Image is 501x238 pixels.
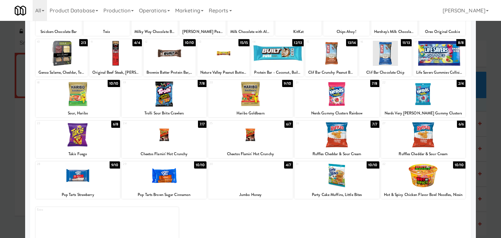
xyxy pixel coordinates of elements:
[295,121,379,158] div: 267/7Ruffles Cheddar & Sour Cream
[90,68,141,77] div: Original Beef Steak, [PERSON_NAME]'s
[413,39,465,77] div: 178/8Life Savers Gummies Collisions Bag
[209,161,250,167] div: 30
[37,68,87,77] div: Genoa Salame, Cheddar, Toasted Rounds Bistro Bites, Hillshire [GEOGRAPHIC_DATA]
[123,150,205,158] div: Cheetos Flamin' Hot Crunchy
[360,68,410,77] div: Clif Bar Chocolate Chip
[198,68,249,77] div: Nature Valley Peanut Butter Dark Chocolate Protein Bar
[359,39,411,77] div: 1611/13Clif Bar Chocolate Chip
[457,121,465,128] div: 6/6
[122,80,206,117] div: 197/8Trolli Sour Brite Crawlers
[123,161,164,167] div: 29
[382,191,465,199] div: Hot & Spicy Chicken Flavor Bowl Noodles, Nissin
[36,150,120,158] div: Takis Fuego
[180,28,225,36] div: [PERSON_NAME] Peanut Butter Cups
[401,39,412,46] div: 11/13
[37,161,78,167] div: 28
[296,191,378,199] div: Party Cake Muffins, Little Bites
[89,39,142,77] div: 114/4Original Beef Steak, [PERSON_NAME]'s
[359,68,411,77] div: Clif Bar Chocolate Chip
[131,28,178,36] div: Milky Way Chocolate Bar
[144,39,196,77] div: 1210/10Brownie Batter Protein Bar, Built Puff
[208,191,293,199] div: Jumbo Honey
[37,39,62,45] div: 10
[132,28,177,36] div: Milky Way Chocolate Bar
[305,68,357,77] div: Clif Bar Crunchy Peanut Butter
[382,80,423,85] div: 22
[292,39,304,46] div: 12/13
[122,150,206,158] div: Cheetos Flamin' Hot Crunchy
[381,121,466,158] div: 276/6Ruffles Cheddar & Sour Cream
[284,121,293,128] div: 6/7
[282,80,293,87] div: 9/10
[37,80,78,85] div: 18
[36,68,88,77] div: Genoa Salame, Cheddar, Toasted Rounds Bistro Bites, Hillshire [GEOGRAPHIC_DATA]
[36,109,120,117] div: Sour, Haribo
[252,39,277,45] div: 14
[209,109,292,117] div: Haribo Goldbears
[381,80,466,117] div: 222/4Nerds Very [PERSON_NAME] Gummy Clusters
[382,161,423,167] div: 32
[457,80,465,87] div: 2/4
[37,150,119,158] div: Takis Fuego
[209,80,250,85] div: 20
[208,80,293,117] div: 209/10Haribo Goldbears
[275,28,322,36] div: KitKat
[381,150,466,158] div: Ruffles Cheddar & Sour Cream
[415,39,439,45] div: 17
[413,68,465,77] div: Life Savers Gummies Collisions Bag
[79,39,88,46] div: 2/3
[123,109,205,117] div: Trolli Sour Brite Crawlers
[123,121,164,126] div: 24
[36,80,120,117] div: 1810/10Sour, Haribo
[382,121,423,126] div: 27
[197,68,250,77] div: Nature Valley Peanut Butter Dark Chocolate Protein Bar
[252,68,302,77] div: Protein Bar - Coconut, Built Puff
[306,68,357,77] div: Clif Bar Crunchy Peanut Butter
[296,109,378,117] div: Nerds Gummy Clusters Rainbow
[208,121,293,158] div: 256/7Cheetos Flamin' Hot Crunchy
[111,121,120,128] div: 6/8
[37,121,78,126] div: 23
[456,39,465,46] div: 8/8
[208,109,293,117] div: Haribo Goldbears
[37,109,119,117] div: Sour, Haribo
[276,28,321,36] div: KitKat
[84,28,129,36] div: Twix
[453,161,466,169] div: 10/10
[419,28,465,36] div: Oreo Original Cookie
[123,191,205,199] div: Pop Tarts Brown Sugar Cinnamon
[420,28,464,36] div: Oreo Original Cookie
[360,39,385,45] div: 16
[36,39,88,77] div: 102/3Genoa Salame, Cheddar, Toasted Rounds Bistro Bites, Hillshire [GEOGRAPHIC_DATA]
[382,109,465,117] div: Nerds Very [PERSON_NAME] Gummy Clusters
[36,161,120,199] div: 289/10Pop Tarts Strawberry
[198,80,206,87] div: 7/8
[37,28,81,36] div: Snickers Chocolate Bar
[145,39,170,45] div: 12
[296,161,337,167] div: 31
[296,150,378,158] div: Ruffles Cheddar & Sour Cream
[15,5,26,16] img: Micromart
[209,150,292,158] div: Cheetos Flamin' Hot Crunchy
[295,80,379,117] div: 217/8Nerds Gummy Clusters Rainbow
[370,80,379,87] div: 7/8
[199,39,223,45] div: 13
[37,207,107,213] div: Extra
[198,121,206,128] div: 7/7
[324,28,369,36] div: Chips Ahoy!
[110,161,120,169] div: 9/10
[372,28,417,36] div: Hershey's Milk Chocolate Bar
[208,150,293,158] div: Cheetos Flamin' Hot Crunchy
[251,39,303,77] div: 1412/13Protein Bar - Coconut, Built Puff
[132,39,142,46] div: 4/4
[381,191,466,199] div: Hot & Spicy Chicken Flavor Bowl Noodles, Nissin
[208,161,293,199] div: 304/7Jumbo Honey
[91,39,115,45] div: 11
[371,121,379,128] div: 7/7
[251,68,303,77] div: Protein Bar - Coconut, Built Puff
[144,68,196,77] div: Brownie Batter Protein Bar, Built Puff
[37,191,119,199] div: Pop Tarts Strawberry
[122,191,206,199] div: Pop Tarts Brown Sugar Cinnamon
[295,161,379,199] div: 3110/10Party Cake Muffins, Little Bites
[197,39,250,77] div: 1315/15Nature Valley Peanut Butter Dark Chocolate Protein Bar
